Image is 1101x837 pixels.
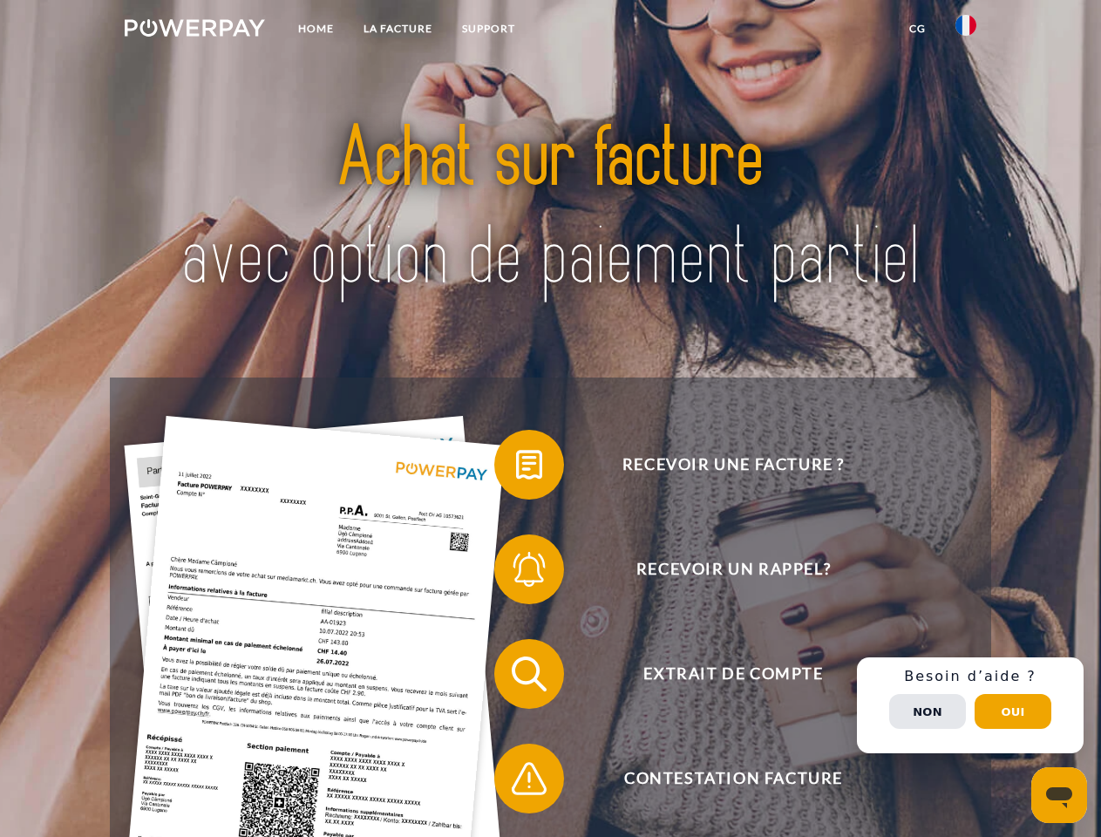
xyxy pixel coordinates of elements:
img: title-powerpay_fr.svg [167,84,934,334]
button: Oui [975,694,1051,729]
button: Recevoir un rappel? [494,534,948,604]
img: qb_bill.svg [507,443,551,487]
img: qb_bell.svg [507,548,551,591]
button: Contestation Facture [494,744,948,813]
a: CG [894,13,941,44]
img: qb_warning.svg [507,757,551,800]
button: Non [889,694,966,729]
span: Recevoir un rappel? [520,534,947,604]
button: Extrait de compte [494,639,948,709]
img: fr [955,15,976,36]
a: Support [447,13,530,44]
h3: Besoin d’aide ? [867,668,1073,685]
a: LA FACTURE [349,13,447,44]
button: Recevoir une facture ? [494,430,948,500]
span: Contestation Facture [520,744,947,813]
span: Recevoir une facture ? [520,430,947,500]
div: Schnellhilfe [857,657,1084,753]
img: logo-powerpay-white.svg [125,19,265,37]
iframe: Bouton de lancement de la fenêtre de messagerie [1031,767,1087,823]
span: Extrait de compte [520,639,947,709]
a: Home [283,13,349,44]
img: qb_search.svg [507,652,551,696]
